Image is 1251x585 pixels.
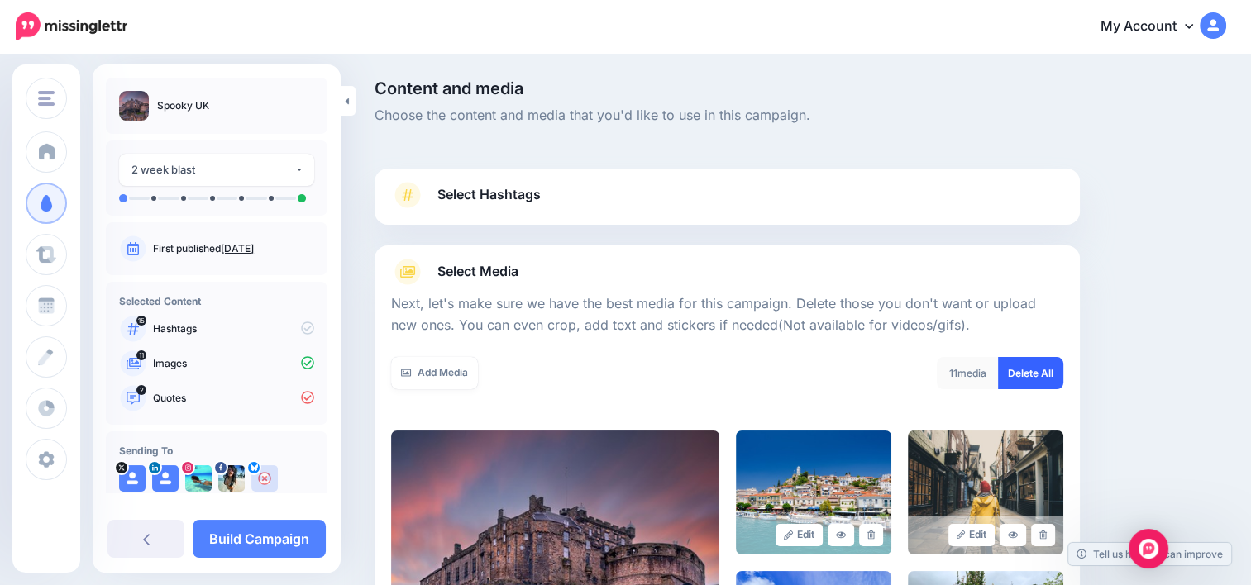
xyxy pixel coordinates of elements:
[221,242,254,254] a: [DATE]
[998,357,1063,389] a: Delete All
[119,91,149,121] img: ca0a1131652fe5c38c283c2959cef22d_thumb.jpg
[908,430,1063,554] img: 047474b0c361d3d1dd34257b185a6738_large.jpg
[38,91,55,106] img: menu.png
[119,154,314,186] button: 2 week blast
[153,241,314,256] p: First published
[391,259,1063,285] a: Select Media
[136,316,146,326] span: 15
[153,356,314,371] p: Images
[152,465,179,492] img: user_default_image.png
[949,367,957,379] span: 11
[1068,543,1231,565] a: Tell us how we can improve
[736,430,891,554] img: 77556853839880b7b3e4cfb14b777f81_large.jpg
[375,80,1080,97] span: Content and media
[437,183,541,206] span: Select Hashtags
[119,295,314,307] h4: Selected Content
[218,465,245,492] img: 356244968_765863905540946_8296864197697887828_n-bsa149533.jpg
[136,350,146,360] span: 11
[136,385,146,395] span: 2
[131,160,294,179] div: 2 week blast
[391,182,1063,225] a: Select Hashtags
[391,293,1063,336] p: Next, let's make sure we have the best media for this campaign. Delete those you don't want or up...
[1129,529,1168,568] div: Open Intercom Messenger
[776,524,823,546] a: Edit
[1084,7,1226,47] a: My Account
[391,357,478,389] a: Add Media
[185,465,212,492] img: 65307149_513108102562212_2367582558503305216_n-bsa100037.jpg
[948,524,996,546] a: Edit
[119,445,314,457] h4: Sending To
[119,465,146,492] img: user_default_image.png
[251,465,278,492] img: user_default_image.png
[153,321,314,336] p: Hashtags
[16,12,127,40] img: Missinglettr
[375,105,1080,126] span: Choose the content and media that you'd like to use in this campaign.
[437,260,518,283] span: Select Media
[153,391,314,406] p: Quotes
[937,357,999,389] div: media
[157,97,209,114] p: Spooky UK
